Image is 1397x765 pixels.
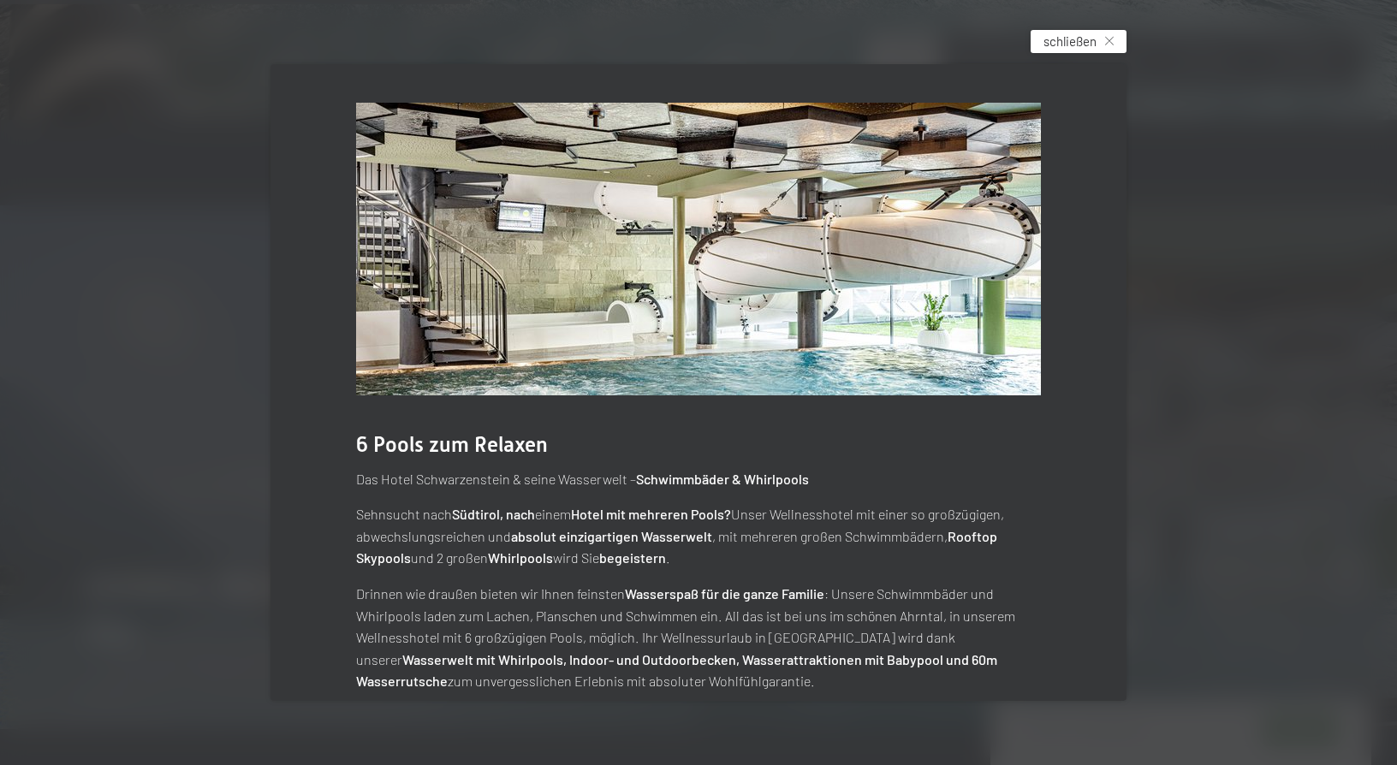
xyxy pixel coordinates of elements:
[571,506,731,522] strong: Hotel mit mehreren Pools?
[356,583,1041,692] p: Drinnen wie draußen bieten wir Ihnen feinsten : Unsere Schwimmbäder und Whirlpools laden zum Lach...
[452,506,535,522] strong: Südtirol, nach
[599,549,666,566] strong: begeistern
[636,471,809,487] strong: Schwimmbäder & Whirlpools
[356,468,1041,490] p: Das Hotel Schwarzenstein & seine Wasserwelt –
[356,651,997,690] strong: Wasserwelt mit Whirlpools, Indoor- und Outdoorbecken, Wasserattraktionen mit Babypool und 60m Was...
[511,528,712,544] strong: absolut einzigartigen Wasserwelt
[356,432,548,457] span: 6 Pools zum Relaxen
[488,549,553,566] strong: Whirlpools
[356,503,1041,569] p: Sehnsucht nach einem Unser Wellnesshotel mit einer so großzügigen, abwechslungsreichen und , mit ...
[625,585,824,602] strong: Wasserspaß für die ganze Familie
[356,103,1041,395] img: Urlaub - Schwimmbad - Sprudelbänke - Babybecken uvw.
